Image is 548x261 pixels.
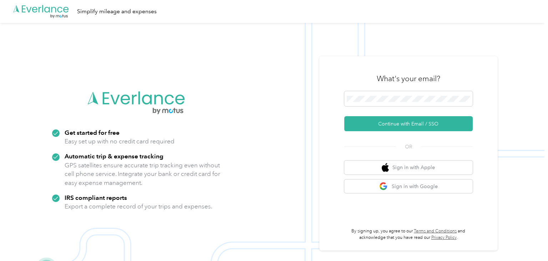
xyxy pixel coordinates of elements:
[414,228,457,234] a: Terms and Conditions
[65,137,174,146] p: Easy set up with no credit card required
[396,143,421,151] span: OR
[65,194,127,201] strong: IRS compliant reports
[65,202,212,211] p: Export a complete record of your trips and expenses.
[77,7,157,16] div: Simplify mileage and expenses
[508,221,548,261] iframe: Everlance-gr Chat Button Frame
[344,116,473,131] button: Continue with Email / SSO
[344,228,473,241] p: By signing up, you agree to our and acknowledge that you have read our .
[377,74,440,84] h3: What's your email?
[431,235,457,240] a: Privacy Policy
[382,163,389,172] img: apple logo
[344,179,473,193] button: google logoSign in with Google
[379,182,388,191] img: google logo
[344,161,473,174] button: apple logoSign in with Apple
[65,152,163,160] strong: Automatic trip & expense tracking
[65,129,120,136] strong: Get started for free
[65,161,220,187] p: GPS satellites ensure accurate trip tracking even without cell phone service. Integrate your bank...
